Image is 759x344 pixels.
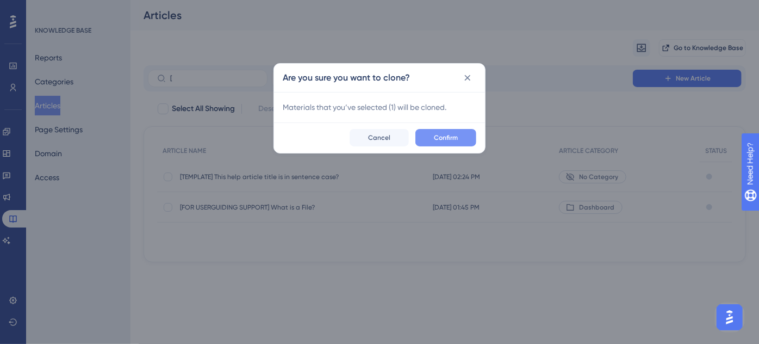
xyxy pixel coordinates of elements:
iframe: UserGuiding AI Assistant Launcher [713,301,746,334]
span: Confirm [434,133,458,142]
h2: Are you sure you want to clone? [283,71,410,84]
span: Cancel [368,133,390,142]
span: Need Help? [26,3,68,16]
span: Materials that you’ve selected ( 1 ) will be cloned. [283,101,476,114]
